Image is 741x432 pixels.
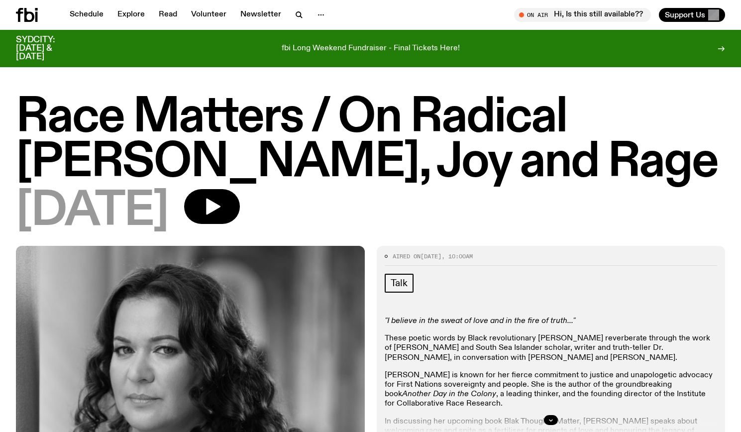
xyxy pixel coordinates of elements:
a: Newsletter [234,8,287,22]
span: , 10:00am [441,252,473,260]
button: On AirHi, Is this still available?? [514,8,651,22]
a: Volunteer [185,8,232,22]
em: Another Day in the Colony [402,390,496,398]
em: "I believe in the sweat of love and in the fire of truth..." [385,317,575,325]
span: Aired on [393,252,421,260]
h1: Race Matters / On Radical [PERSON_NAME], Joy and Rage [16,96,725,185]
span: [DATE] [16,189,168,234]
span: Talk [391,278,408,289]
p: These poetic words by Black revolutionary [PERSON_NAME] reverberate through the work of [PERSON_N... [385,334,718,363]
p: [PERSON_NAME] is known for her fierce commitment to justice and unapologetic advocacy for First N... [385,371,718,409]
a: Talk [385,274,414,293]
span: [DATE] [421,252,441,260]
a: Explore [111,8,151,22]
button: Support Us [659,8,725,22]
span: Support Us [665,10,705,19]
a: Read [153,8,183,22]
a: Schedule [64,8,109,22]
h3: SYDCITY: [DATE] & [DATE] [16,36,80,61]
p: fbi Long Weekend Fundraiser - Final Tickets Here! [282,44,460,53]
